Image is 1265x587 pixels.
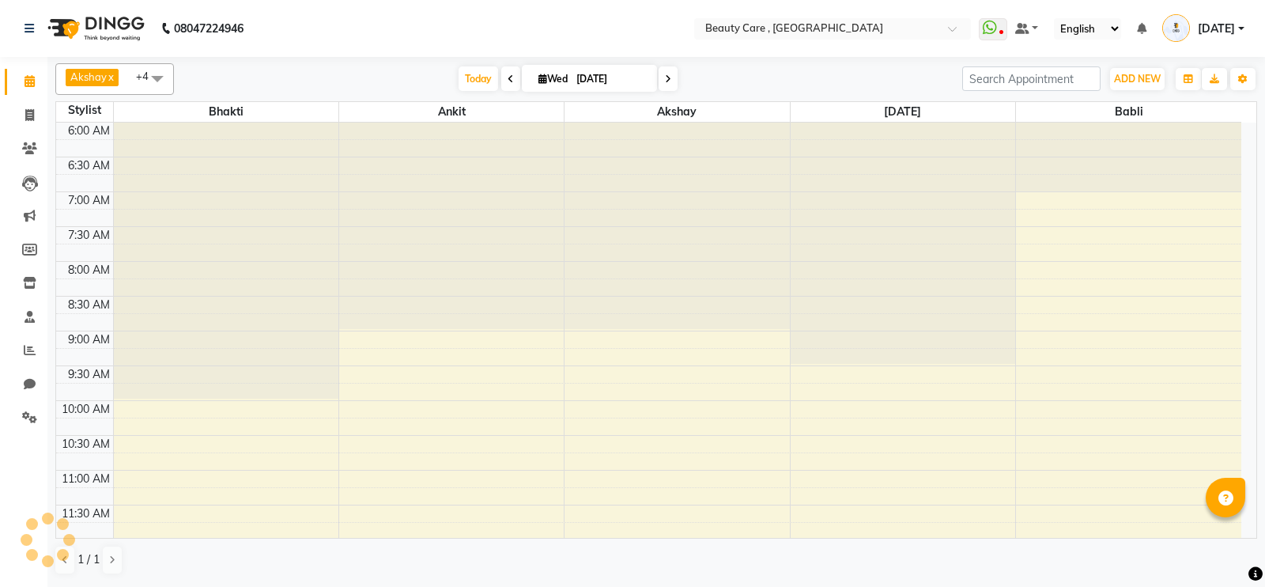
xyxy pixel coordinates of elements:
[1016,102,1241,122] span: Babli
[1162,14,1190,42] img: Ashvin
[136,70,160,82] span: +4
[40,6,149,51] img: logo
[1198,21,1235,37] span: [DATE]
[59,401,113,418] div: 10:00 AM
[65,227,113,244] div: 7:30 AM
[534,73,572,85] span: Wed
[65,297,113,313] div: 8:30 AM
[962,66,1101,91] input: Search Appointment
[791,102,1015,122] span: [DATE]
[1114,73,1161,85] span: ADD NEW
[77,551,100,568] span: 1 / 1
[1110,68,1165,90] button: ADD NEW
[70,70,107,83] span: Akshay
[65,366,113,383] div: 9:30 AM
[65,331,113,348] div: 9:00 AM
[107,70,114,83] a: x
[339,102,564,122] span: Ankit
[59,436,113,453] div: 10:30 AM
[174,6,244,51] b: 08047224946
[65,157,113,174] div: 6:30 AM
[65,192,113,209] div: 7:00 AM
[572,67,651,91] input: 2025-09-03
[65,123,113,139] div: 6:00 AM
[65,262,113,278] div: 8:00 AM
[114,102,338,122] span: Bhakti
[56,102,113,119] div: Stylist
[59,506,113,522] div: 11:30 AM
[565,102,789,122] span: Akshay
[459,66,498,91] span: Today
[59,471,113,487] div: 11:00 AM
